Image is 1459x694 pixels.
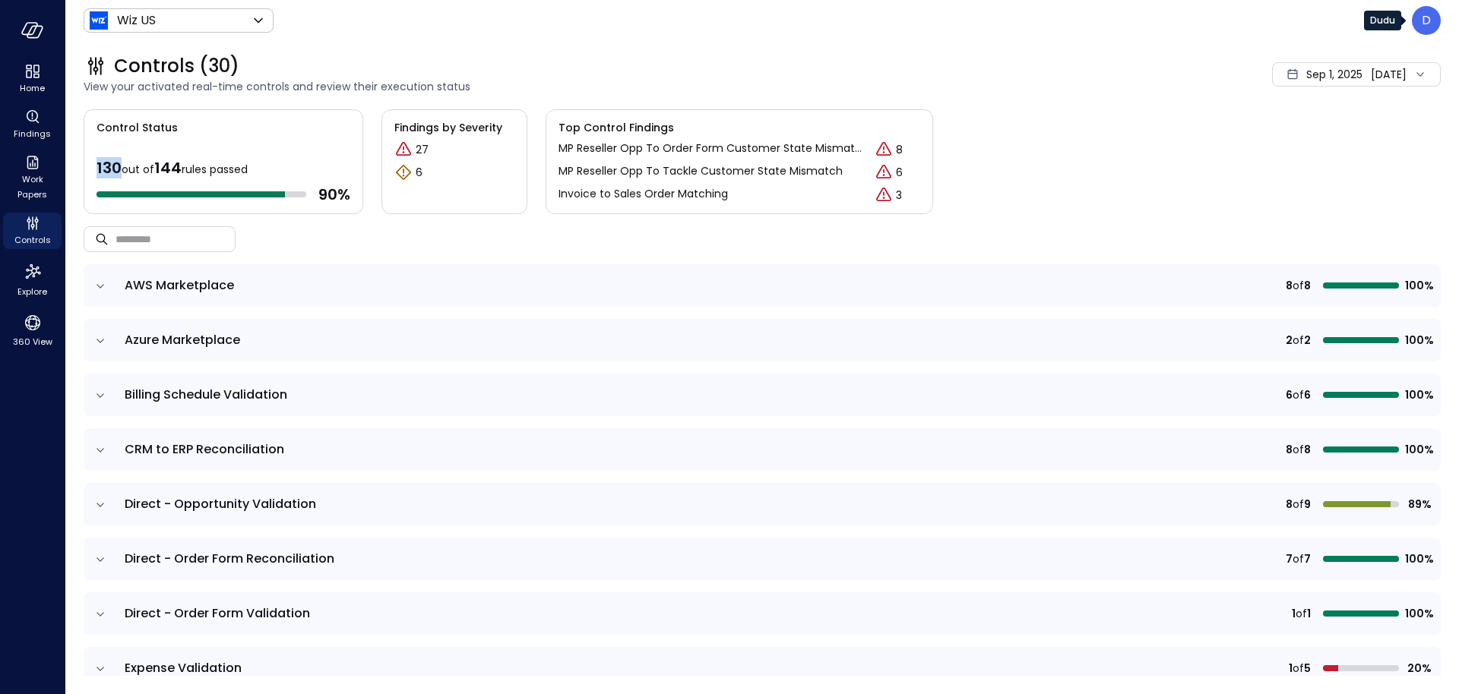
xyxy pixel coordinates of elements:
[1306,66,1362,83] span: Sep 1, 2025
[125,440,284,458] span: CRM to ERP Reconciliation
[1293,496,1304,513] span: of
[1405,441,1432,458] span: 100%
[1405,386,1432,403] span: 100%
[1286,441,1293,458] span: 8
[20,80,45,96] span: Home
[3,61,62,97] div: Home
[3,152,62,203] div: Work Papers
[122,162,154,177] span: out of
[93,333,108,349] button: expand row
[896,165,903,181] p: 6
[416,142,429,158] p: 27
[394,119,514,136] span: Findings by Severity
[559,186,728,204] p: Invoice to Sales Order Matching
[1405,550,1432,567] span: 100%
[90,11,108,30] img: Icon
[875,163,893,181] div: Critical
[559,140,862,159] p: MP Reseller Opp To Order Form Customer State Mismatch
[1304,550,1311,567] span: 7
[1405,660,1432,677] span: 20%
[1296,605,1307,622] span: of
[182,162,248,177] span: rules passed
[1405,605,1432,622] span: 100%
[1304,386,1311,403] span: 6
[559,119,920,136] span: Top Control Findings
[3,213,62,249] div: Controls
[93,279,108,294] button: expand row
[93,388,108,403] button: expand row
[1304,496,1311,513] span: 9
[125,659,242,677] span: Expense Validation
[1412,6,1441,35] div: Dudu
[416,165,423,181] p: 6
[1304,332,1311,349] span: 2
[1286,496,1293,513] span: 8
[1293,332,1304,349] span: of
[114,54,239,78] span: Controls (30)
[1364,11,1401,30] div: Dudu
[875,186,893,204] div: Critical
[1293,386,1304,403] span: of
[17,284,47,299] span: Explore
[1293,550,1304,567] span: of
[154,157,182,178] span: 144
[125,386,287,403] span: Billing Schedule Validation
[1422,11,1431,30] p: D
[1286,332,1293,349] span: 2
[1293,277,1304,294] span: of
[1405,496,1432,513] span: 89%
[896,142,903,158] p: 8
[1304,277,1311,294] span: 8
[93,443,108,458] button: expand row
[1286,386,1293,403] span: 6
[559,163,843,181] p: MP Reseller Opp To Tackle Customer State Mismatch
[1293,441,1304,458] span: of
[896,188,902,203] p: 3
[1286,550,1293,567] span: 7
[1304,660,1311,677] span: 5
[125,331,240,349] span: Azure Marketplace
[125,495,316,513] span: Direct - Opportunity Validation
[1292,605,1296,622] span: 1
[14,126,51,141] span: Findings
[97,157,122,178] span: 130
[1286,277,1293,294] span: 8
[394,163,413,181] div: Warning
[1304,441,1311,458] span: 8
[3,310,62,351] div: 360 View
[1405,332,1432,349] span: 100%
[14,232,51,248] span: Controls
[125,276,234,294] span: AWS Marketplace
[9,172,55,202] span: Work Papers
[3,258,62,301] div: Explore
[3,106,62,143] div: Findings
[1307,605,1311,622] span: 1
[318,185,350,204] span: 90 %
[1289,660,1293,677] span: 1
[84,78,1021,95] span: View your activated real-time controls and review their execution status
[117,11,156,30] p: Wiz US
[84,110,178,136] span: Control Status
[1293,660,1304,677] span: of
[93,497,108,513] button: expand row
[93,607,108,622] button: expand row
[875,140,893,159] div: Critical
[93,661,108,677] button: expand row
[93,552,108,567] button: expand row
[125,550,334,567] span: Direct - Order Form Reconciliation
[394,140,413,159] div: Critical
[125,604,310,622] span: Direct - Order Form Validation
[13,334,52,349] span: 360 View
[1405,277,1432,294] span: 100%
